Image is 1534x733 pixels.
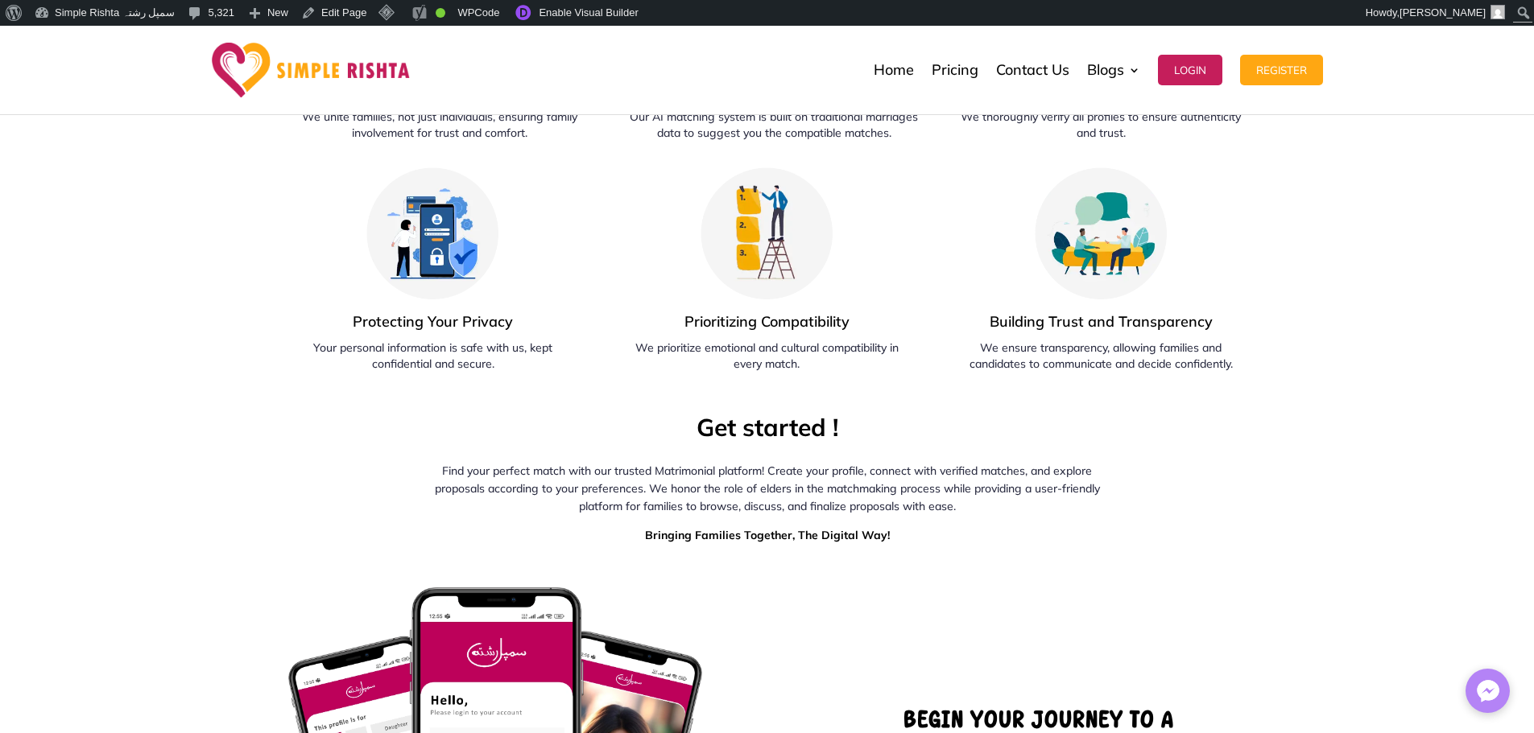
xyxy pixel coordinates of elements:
[996,30,1069,110] a: Contact Us
[970,340,1233,371] span: We ensure transparency, allowing families and candidates to communicate and decide confidently.
[292,109,589,141] p: We unite families, not just individuals, ensuring family involvement for trust and comfort.
[1158,55,1222,85] button: Login
[684,312,850,331] span: Prioritizing Compatibility
[635,340,899,371] span: We prioritize emotional and cultural compatibility in every match.
[420,462,1115,526] p: Find your perfect match with our trusted Matrimonial platform! Create your profile, connect with ...
[1472,675,1504,707] img: Messenger
[990,312,1213,331] span: Building Trust and Transparency
[313,340,552,371] span: Your personal information is safe with us, kept confidential and secure.
[874,30,914,110] a: Home
[1240,30,1323,110] a: Register
[645,528,890,542] strong: Bringing Families Together, The Digital Way!
[1158,30,1222,110] a: Login
[932,30,978,110] a: Pricing
[353,312,513,331] span: Protecting Your Privacy
[333,414,1202,450] h2: Get started !
[1400,6,1486,19] span: [PERSON_NAME]
[626,109,922,141] p: Our AI matching system is built on traditional marriages data to suggest you the compatible matches.
[1087,30,1140,110] a: Blogs
[961,109,1241,140] span: We thoroughly verify all profiles to ensure authenticity and trust.
[1240,55,1323,85] button: Register
[436,8,445,18] div: Good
